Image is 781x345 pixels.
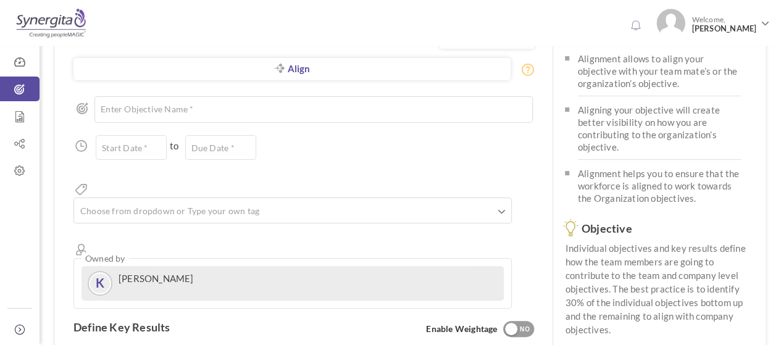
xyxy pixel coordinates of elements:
[656,9,685,38] img: Photo
[515,324,535,335] div: NO
[566,223,753,235] h3: Objective
[14,8,88,39] img: Logo
[691,24,756,33] span: [PERSON_NAME]
[77,102,88,114] i: Objective Name *
[89,272,111,294] a: K
[651,4,775,40] a: Photo Welcome,[PERSON_NAME]
[578,51,741,96] li: Alignment allows to align your objective with your team mate’s or the organization’s objective.
[685,9,759,39] span: Welcome,
[578,160,741,210] li: Alignment helps you to ensure that the workforce is aligned to work towards the Organization obje...
[119,273,194,284] label: [PERSON_NAME]
[73,181,90,197] i: Tags
[578,96,741,160] li: Aligning your objective will create better visibility on how you are contributing to the organiza...
[625,16,645,36] a: Notifications
[274,64,284,73] i: Aligned Objective
[73,321,170,333] label: Define Key Results
[566,241,753,336] p: Individual objectives and key results define how the team members are going to contribute to the ...
[73,58,511,80] a: Align
[170,139,178,152] span: to
[73,138,90,154] i: Duration
[73,242,90,258] i: Owner
[426,321,533,338] span: Enable Weightage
